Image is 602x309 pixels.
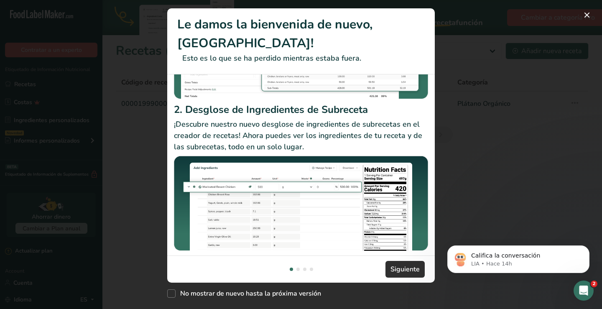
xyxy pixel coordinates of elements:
[385,261,425,278] button: Siguiente
[390,264,420,274] span: Siguiente
[174,102,428,117] h2: 2. Desglose de Ingredientes de Subreceta
[177,15,425,53] h1: Le damos la bienvenida de nuevo, [GEOGRAPHIC_DATA]!
[174,119,428,153] p: ¡Descubre nuestro nuevo desglose de ingredientes de subrecetas en el creador de recetas! Ahora pu...
[174,156,428,251] img: Desglose de Ingredientes de Subreceta
[177,53,425,64] p: Esto es lo que se ha perdido mientras estaba fuera.
[435,228,602,286] iframe: Intercom notifications mensaje
[176,289,321,298] span: No mostrar de nuevo hasta la próxima versión
[591,281,597,287] span: 2
[574,281,594,301] iframe: Intercom live chat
